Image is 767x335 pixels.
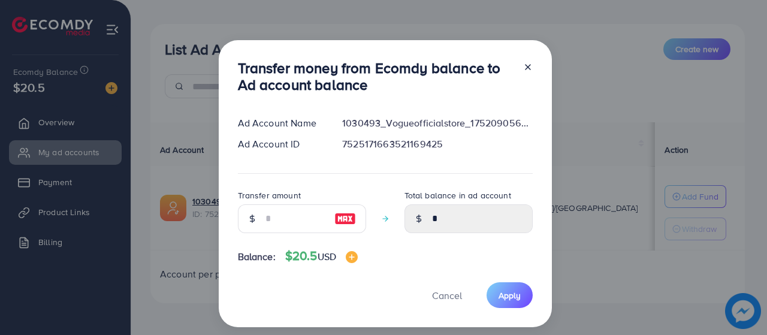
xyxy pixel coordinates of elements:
div: Ad Account Name [228,116,333,130]
div: 1030493_Vogueofficialstore_1752090569997 [333,116,542,130]
img: image [334,212,356,226]
button: Cancel [417,282,477,308]
span: Apply [499,289,521,301]
span: USD [318,250,336,263]
label: Transfer amount [238,189,301,201]
img: image [346,251,358,263]
span: Balance: [238,250,276,264]
div: 7525171663521169425 [333,137,542,151]
label: Total balance in ad account [404,189,511,201]
span: Cancel [432,289,462,302]
h3: Transfer money from Ecomdy balance to Ad account balance [238,59,514,94]
h4: $20.5 [285,249,358,264]
button: Apply [487,282,533,308]
div: Ad Account ID [228,137,333,151]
